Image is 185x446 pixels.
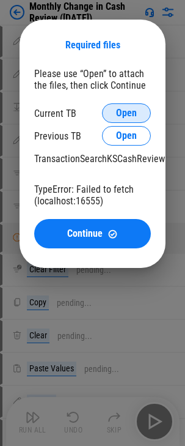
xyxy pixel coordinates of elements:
button: ContinueContinue [34,219,151,248]
button: Open [102,103,151,123]
div: Current TB [34,108,76,119]
div: Required files [34,39,151,51]
img: Continue [107,229,118,239]
span: Continue [67,229,103,239]
div: Please use “Open” to attach the files, then click Continue [34,68,151,91]
span: Open [116,131,137,141]
button: Open [102,126,151,146]
div: Previous TB [34,130,81,142]
div: TypeError: Failed to fetch (localhost:16555) [34,184,151,207]
span: Open [116,108,137,118]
